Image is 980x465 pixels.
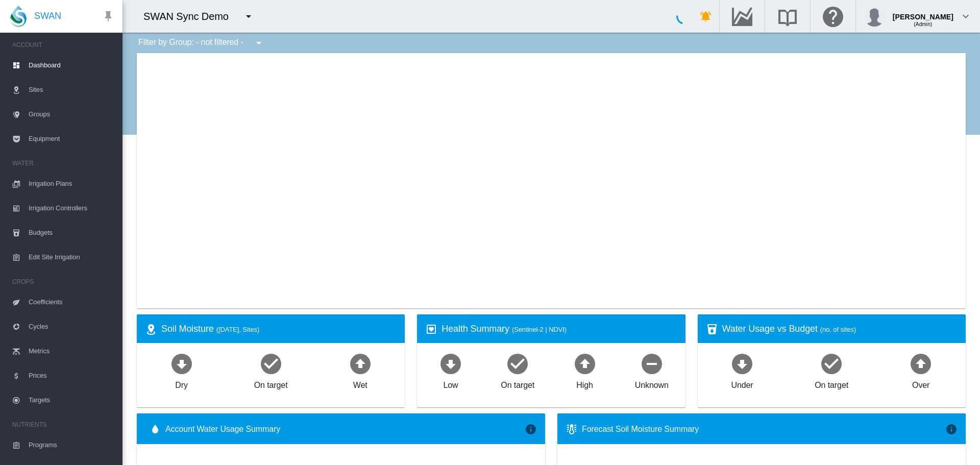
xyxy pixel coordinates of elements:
md-icon: icon-arrow-up-bold-circle [573,351,597,376]
md-icon: icon-heart-box-outline [425,323,437,335]
md-icon: icon-water [149,423,161,435]
span: Programs [29,433,114,457]
div: On target [501,376,534,391]
span: Irrigation Controllers [29,196,114,221]
md-icon: icon-arrow-down-bold-circle [438,351,463,376]
span: Dashboard [29,53,114,78]
div: On target [254,376,288,391]
button: icon-menu-down [238,6,259,27]
md-icon: icon-minus-circle [640,351,664,376]
span: ACCOUNT [12,37,114,53]
div: Forecast Soil Moisture Summary [582,424,945,435]
img: profile.jpg [864,6,885,27]
div: Under [731,376,753,391]
md-icon: icon-menu-down [253,37,265,49]
div: [PERSON_NAME] [893,8,953,18]
span: (Admin) [914,21,932,27]
md-icon: icon-map-marker-radius [145,323,157,335]
button: icon-menu-down [249,33,269,53]
button: icon-bell-ring [696,6,716,27]
div: Health Summary [442,323,677,335]
div: Low [443,376,458,391]
span: Sites [29,78,114,102]
md-icon: icon-arrow-up-bold-circle [348,351,373,376]
span: Edit Site Irrigation [29,245,114,270]
md-icon: Go to the Data Hub [730,10,754,22]
span: NUTRIENTS [12,417,114,433]
div: Unknown [635,376,669,391]
span: (no. of sites) [820,326,856,333]
span: Prices [29,363,114,388]
md-icon: Click here for help [821,10,845,22]
md-icon: icon-arrow-down-bold-circle [730,351,754,376]
md-icon: icon-checkbox-marked-circle [819,351,844,376]
span: Budgets [29,221,114,245]
img: SWAN-Landscape-Logo-Colour-drop.png [10,6,27,27]
md-icon: icon-arrow-up-bold-circle [909,351,933,376]
md-icon: icon-thermometer-lines [566,423,578,435]
md-icon: icon-chevron-down [960,10,972,22]
div: Over [912,376,929,391]
div: Filter by Group: - not filtered - [131,33,272,53]
md-icon: icon-menu-down [242,10,255,22]
md-icon: icon-cup-water [706,323,718,335]
span: Groups [29,102,114,127]
md-icon: icon-bell-ring [700,10,712,22]
div: Wet [353,376,367,391]
span: SWAN [34,10,61,22]
span: (Sentinel-2 | NDVI) [512,326,567,333]
md-icon: icon-information [525,423,537,435]
div: High [576,376,593,391]
span: Targets [29,388,114,412]
span: Equipment [29,127,114,151]
span: ([DATE], Sites) [216,326,259,333]
div: Dry [175,376,188,391]
md-icon: icon-arrow-down-bold-circle [169,351,194,376]
span: WATER [12,155,114,172]
span: Metrics [29,339,114,363]
md-icon: icon-information [945,423,958,435]
md-icon: Search the knowledge base [775,10,800,22]
div: On target [815,376,848,391]
span: CROPS [12,274,114,290]
md-icon: icon-checkbox-marked-circle [259,351,283,376]
span: Cycles [29,314,114,339]
span: Irrigation Plans [29,172,114,196]
md-icon: icon-pin [102,10,114,22]
div: Water Usage vs Budget [722,323,958,335]
span: Coefficients [29,290,114,314]
div: SWAN Sync Demo [143,9,238,23]
div: Soil Moisture [161,323,397,335]
span: Account Water Usage Summary [165,424,525,435]
md-icon: icon-checkbox-marked-circle [505,351,530,376]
